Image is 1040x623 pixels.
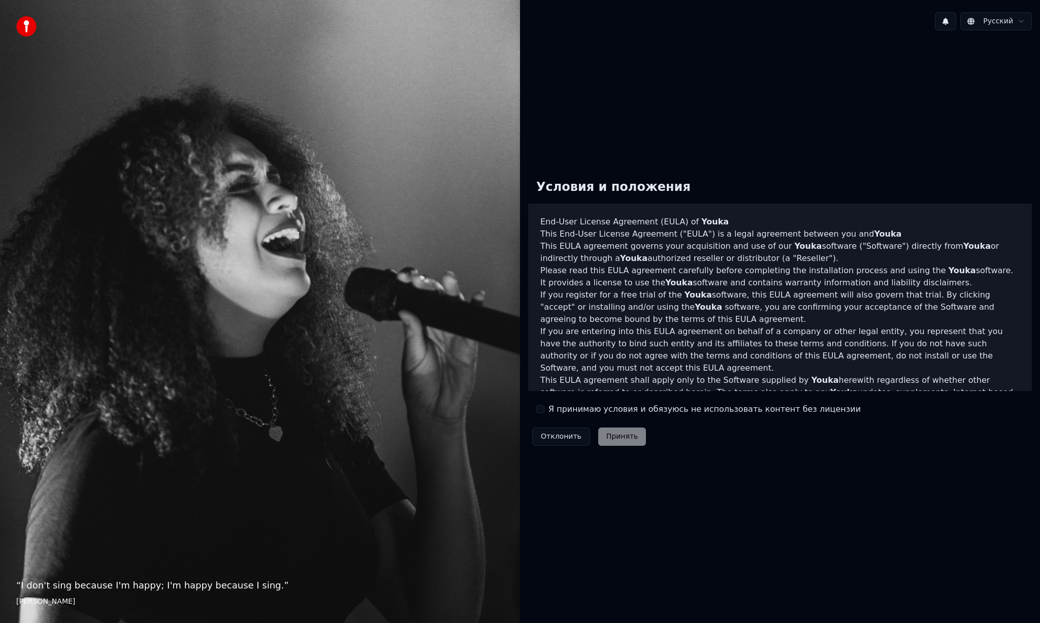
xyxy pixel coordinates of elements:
[540,265,1020,289] p: Please read this EULA agreement carefully before completing the installation process and using th...
[874,229,901,239] span: Youka
[685,290,712,300] span: Youka
[540,240,1020,265] p: This EULA agreement governs your acquisition and use of our software ("Software") directly from o...
[811,375,839,385] span: Youka
[540,228,1020,240] p: This End-User License Agreement ("EULA") is a legal agreement between you and
[532,428,590,446] button: Отклонить
[620,253,647,263] span: Youka
[16,578,504,593] p: “ I don't sing because I'm happy; I'm happy because I sing. ”
[949,266,976,275] span: Youka
[701,217,729,226] span: Youka
[963,241,991,251] span: Youka
[540,216,1020,228] h3: End-User License Agreement (EULA) of
[540,374,1020,423] p: This EULA agreement shall apply only to the Software supplied by herewith regardless of whether o...
[528,171,699,204] div: Условия и положения
[540,325,1020,374] p: If you are entering into this EULA agreement on behalf of a company or other legal entity, you re...
[16,16,37,37] img: youka
[540,289,1020,325] p: If you register for a free trial of the software, this EULA agreement will also govern that trial...
[16,597,504,607] footer: [PERSON_NAME]
[830,387,858,397] span: Youka
[695,302,722,312] span: Youka
[548,403,861,415] label: Я принимаю условия и обязуюсь не использовать контент без лицензии
[665,278,693,287] span: Youka
[794,241,822,251] span: Youka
